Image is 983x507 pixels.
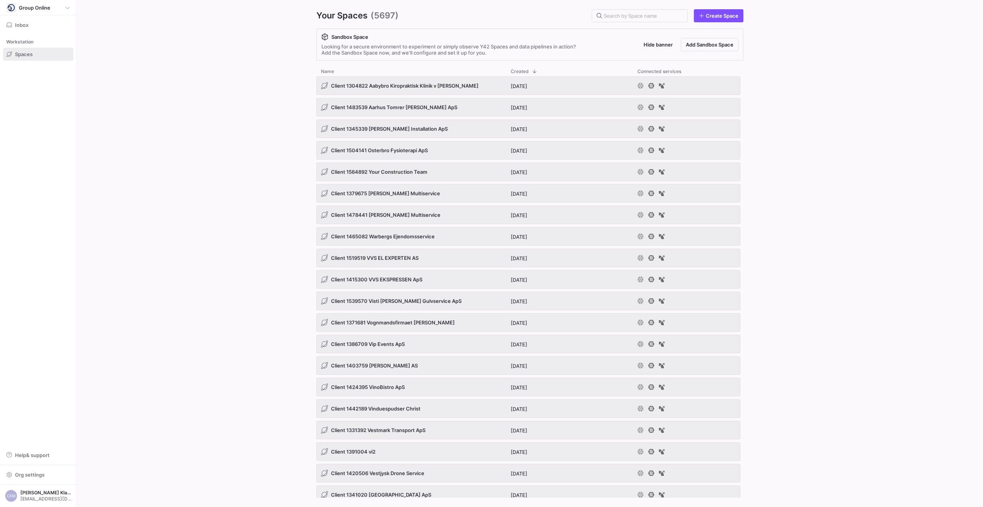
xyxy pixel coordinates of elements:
span: [DATE] [511,105,527,111]
span: Help & support [15,452,50,458]
span: Client 1465082 Warbergs Ejendomsservice [331,233,435,239]
span: Create Space [706,13,738,19]
div: Press SPACE to select this row. [316,206,740,227]
button: Org settings [3,468,73,481]
span: [DATE] [511,83,527,89]
span: Org settings [15,472,45,478]
span: [DATE] [511,212,527,218]
span: [EMAIL_ADDRESS][DOMAIN_NAME] [20,496,71,502]
button: CKM[PERSON_NAME] Klausholt [PERSON_NAME][EMAIL_ADDRESS][DOMAIN_NAME] [3,488,73,504]
div: Press SPACE to select this row. [316,98,740,120]
button: Inbox [3,18,73,32]
div: Press SPACE to select this row. [316,120,740,141]
div: Workstation [3,36,73,48]
div: Looking for a secure environment to experiment or simply observe Y42 Spaces and data pipelines in... [321,43,576,56]
div: Press SPACE to select this row. [316,378,740,399]
span: Client 1341020 [GEOGRAPHIC_DATA] ApS [331,492,431,498]
div: Press SPACE to select this row. [316,292,740,313]
span: Client 1478441 [PERSON_NAME] Multiservice [331,212,440,218]
span: Spaces [15,51,33,57]
div: Press SPACE to select this row. [316,184,740,206]
span: Client 1420506 Vestjysk Drone Service [331,470,424,476]
span: Client 1483539 Aarhus Tomrer [PERSON_NAME] ApS [331,104,457,110]
div: Press SPACE to select this row. [316,399,740,421]
span: [DATE] [511,427,527,434]
span: [DATE] [511,234,527,240]
span: [PERSON_NAME] Klausholt [PERSON_NAME] [20,490,71,495]
div: Press SPACE to select this row. [316,442,740,464]
span: Client 1424395 VinoBistro ApS [331,384,405,390]
div: Press SPACE to select this row. [316,227,740,249]
span: Client 1504141 Osterbro Fysioterapi ApS [331,147,428,153]
div: CKM [5,490,17,502]
button: Hide banner [639,38,678,51]
span: Hide banner [644,42,673,48]
span: [DATE] [511,449,527,455]
span: [DATE] [511,298,527,304]
span: Client 1539570 Visti [PERSON_NAME] Gulvservice ApS [331,298,462,304]
span: Name [321,69,334,74]
span: Client 1519519 VVS EL EXPERTEN AS [331,255,419,261]
img: https://storage.googleapis.com/y42-prod-data-exchange/images/yakPloC5i6AioCi4fIczWrDfRkcT4LKn1FCT... [7,4,15,12]
span: Your Spaces [316,9,367,22]
div: Press SPACE to select this row. [316,464,740,485]
span: [DATE] [511,169,527,175]
div: Press SPACE to select this row. [316,313,740,335]
span: [DATE] [511,126,527,132]
span: Group Online [19,5,50,11]
span: Client 1415300 VVS EKSPRESSEN ApS [331,276,422,283]
span: Client 1564892 Your Construction Team [331,169,427,175]
span: Sandbox Space [331,34,368,40]
a: Org settings [3,472,73,479]
div: Press SPACE to select this row. [316,141,740,163]
span: [DATE] [511,492,527,498]
span: Client 1391004 vi2 [331,449,376,455]
span: Client 1304822 Aabybro Kiropraktisk Klinik v [PERSON_NAME] [331,83,478,89]
button: Help& support [3,449,73,462]
span: Client 1442189 Vinduespudser Christ [331,406,420,412]
div: Press SPACE to select this row. [316,356,740,378]
span: Inbox [15,22,28,28]
span: (5697) [371,9,399,22]
span: [DATE] [511,341,527,347]
div: Press SPACE to select this row. [316,270,740,292]
a: Create Space [694,9,743,22]
span: Client 1386709 Vip Events ApS [331,341,405,347]
div: Press SPACE to select this row. [316,163,740,184]
input: Search by Space name [604,13,681,19]
span: Created [511,69,529,74]
span: [DATE] [511,470,527,477]
span: Client 1379675 [PERSON_NAME] Multiservice [331,190,440,196]
span: Client 1345339 [PERSON_NAME] Installation ApS [331,126,448,132]
span: Client 1371681 Vognmandsfirmaet [PERSON_NAME] [331,319,455,326]
button: Add Sandbox Space [681,38,738,51]
span: [DATE] [511,277,527,283]
div: Press SPACE to select this row. [316,249,740,270]
div: Press SPACE to select this row. [316,421,740,442]
span: [DATE] [511,363,527,369]
span: [DATE] [511,148,527,154]
span: Client 1403759 [PERSON_NAME] AS [331,362,418,369]
span: [DATE] [511,191,527,197]
div: Press SPACE to select this row. [316,335,740,356]
div: Press SPACE to select this row. [316,485,740,507]
span: [DATE] [511,320,527,326]
span: Client 1331392 Vestmark Transport ApS [331,427,425,433]
span: Connected services [637,69,681,74]
span: Add Sandbox Space [686,42,733,48]
span: [DATE] [511,255,527,261]
span: [DATE] [511,406,527,412]
div: Press SPACE to select this row. [316,76,740,98]
a: Spaces [3,48,73,61]
span: [DATE] [511,384,527,391]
